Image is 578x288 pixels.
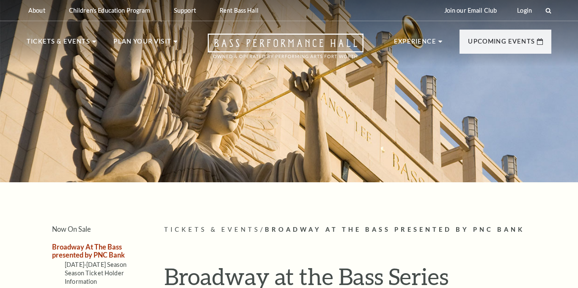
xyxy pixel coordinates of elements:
[113,36,171,52] p: Plan Your Visit
[174,7,196,14] p: Support
[69,7,150,14] p: Children's Education Program
[27,36,90,52] p: Tickets & Events
[468,36,535,52] p: Upcoming Events
[52,243,125,259] a: Broadway At The Bass presented by PNC Bank
[265,226,525,233] span: Broadway At The Bass presented by PNC Bank
[394,36,436,52] p: Experience
[65,261,127,268] a: [DATE]-[DATE] Season
[28,7,45,14] p: About
[164,225,551,235] p: /
[164,226,260,233] span: Tickets & Events
[52,225,91,233] a: Now On Sale
[65,269,124,285] a: Season Ticket Holder Information
[220,7,259,14] p: Rent Bass Hall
